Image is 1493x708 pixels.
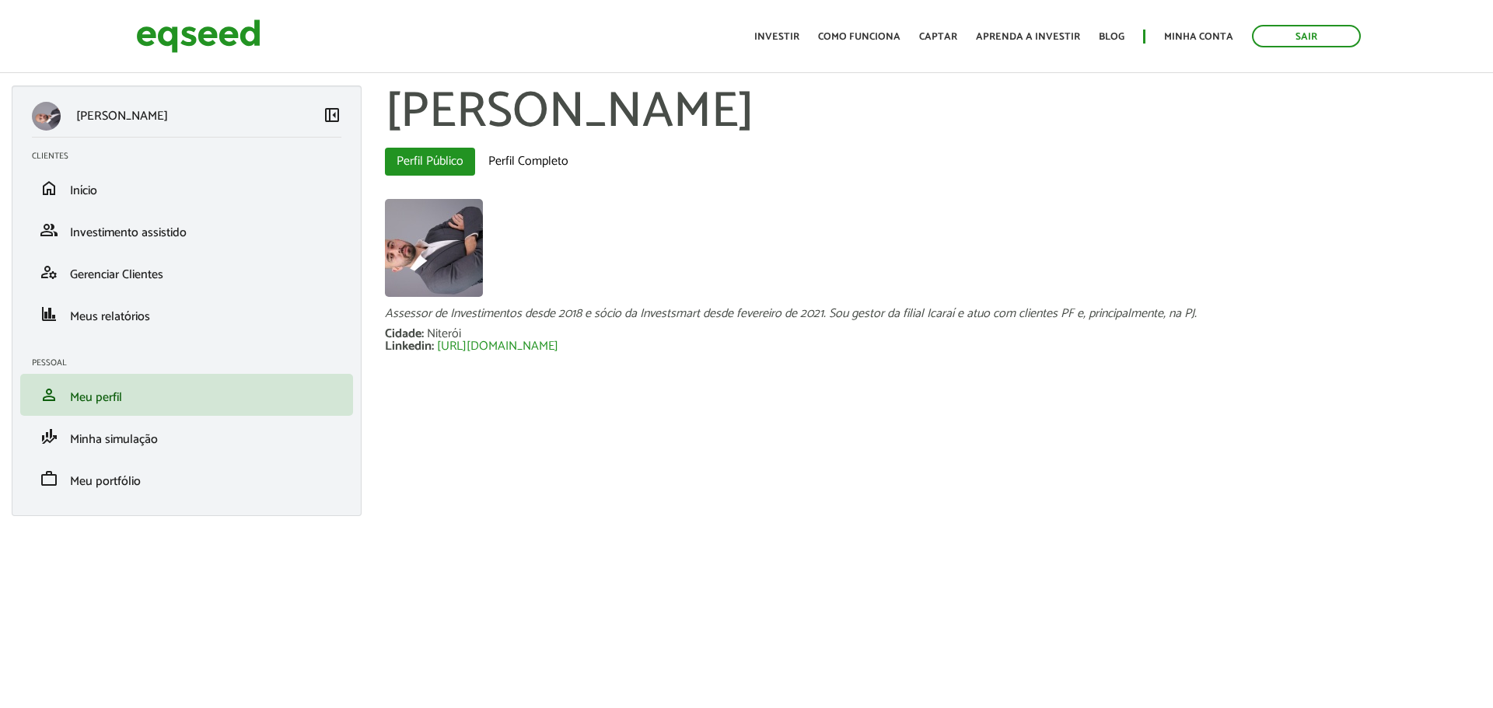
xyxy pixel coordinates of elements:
a: Aprenda a investir [976,32,1080,42]
a: finance_modeMinha simulação [32,427,341,446]
a: Investir [754,32,799,42]
span: left_panel_close [323,106,341,124]
a: Perfil Completo [477,148,580,176]
span: home [40,179,58,197]
a: Perfil Público [385,148,475,176]
li: Meus relatórios [20,293,353,335]
li: Início [20,167,353,209]
div: Linkedin [385,340,437,353]
a: Minha conta [1164,32,1233,42]
a: Captar [919,32,957,42]
div: Niterói [427,328,461,340]
h1: [PERSON_NAME] [385,85,1481,140]
li: Gerenciar Clientes [20,251,353,293]
span: Gerenciar Clientes [70,264,163,285]
span: Início [70,180,97,201]
span: Meu perfil [70,387,122,408]
span: work [40,469,58,488]
img: Foto de Sergio Martins Lopes de Azevedo [385,199,483,297]
li: Meu perfil [20,374,353,416]
div: Assessor de Investimentos desde 2018 e sócio da Investsmart desde fevereiro de 2021. Sou gestor d... [385,308,1481,320]
span: person [40,385,58,404]
a: manage_accountsGerenciar Clientes [32,263,341,281]
a: homeInício [32,179,341,197]
a: Colapsar menu [323,106,341,127]
div: Cidade [385,328,427,340]
li: Investimento assistido [20,209,353,251]
a: Sair [1252,25,1361,47]
span: Investimento assistido [70,222,187,243]
a: Ver perfil do usuário. [385,199,483,297]
span: : [432,336,434,357]
span: Meu portfólio [70,471,141,492]
a: financeMeus relatórios [32,305,341,323]
h2: Clientes [32,152,353,161]
a: personMeu perfil [32,385,341,404]
span: : [421,323,424,344]
span: group [40,221,58,239]
span: finance [40,305,58,323]
span: Meus relatórios [70,306,150,327]
span: finance_mode [40,427,58,446]
a: groupInvestimento assistido [32,221,341,239]
a: Blog [1099,32,1124,42]
a: workMeu portfólio [32,469,341,488]
h2: Pessoal [32,358,353,368]
p: [PERSON_NAME] [76,109,168,124]
a: Como funciona [818,32,900,42]
a: [URL][DOMAIN_NAME] [437,340,558,353]
li: Meu portfólio [20,458,353,500]
li: Minha simulação [20,416,353,458]
span: manage_accounts [40,263,58,281]
span: Minha simulação [70,429,158,450]
img: EqSeed [136,16,260,57]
